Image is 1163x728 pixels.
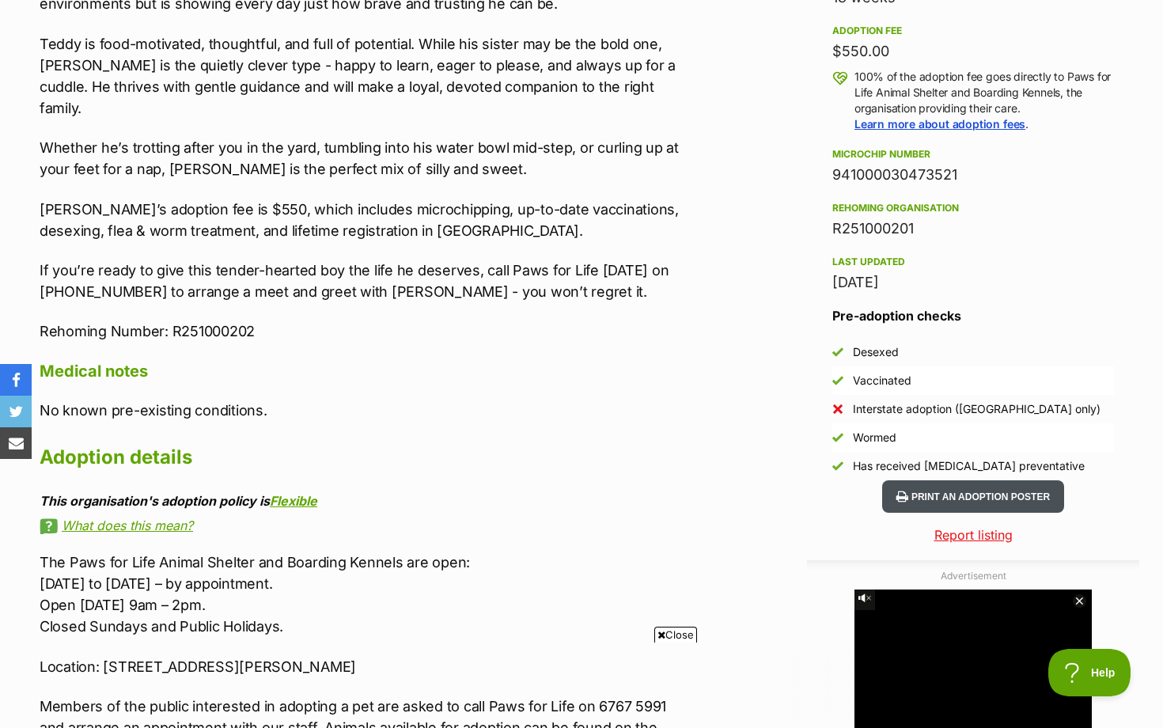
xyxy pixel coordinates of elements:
h3: Pre-adoption checks [832,306,1114,325]
div: Interstate adoption ([GEOGRAPHIC_DATA] only) [853,401,1100,417]
p: Teddy is food-motivated, thoughtful, and full of potential. While his sister may be the bold one,... [40,33,693,119]
p: No known pre-existing conditions. [40,400,693,421]
div: Rehoming organisation [832,202,1114,214]
img: Yes [832,432,843,443]
p: Location: [STREET_ADDRESS][PERSON_NAME] [40,656,693,677]
img: No [832,404,843,415]
div: Has received [MEDICAL_DATA] preventative [853,458,1085,474]
div: Vaccinated [853,373,911,389]
p: Whether he’s trotting after you in the yard, tumbling into his water bowl mid-step, or curling up... [40,137,693,180]
div: R251000201 [832,218,1114,240]
div: [DATE] [832,271,1114,294]
p: 100% of the adoption fee goes directly to Paws for Life Animal Shelter and Boarding Kennels, the ... [854,69,1114,132]
button: Print an adoption poster [882,480,1064,513]
div: Adoption fee [832,25,1114,37]
a: What does this mean? [40,518,693,533]
iframe: Advertisement [294,649,869,720]
h4: Medical notes [40,361,693,381]
p: The Paws for Life Animal Shelter and Boarding Kennels are open: [DATE] to [DATE] – by appointment... [40,552,693,637]
iframe: Help Scout Beacon - Open [1048,649,1131,696]
div: Desexed [853,344,899,360]
div: Last updated [832,256,1114,268]
a: Flexible [270,493,317,509]
div: This organisation's adoption policy is [40,494,693,508]
span: Close [654,627,697,643]
p: If you’re ready to give this tender-hearted boy the life he deserves, call Paws for Life [DATE] o... [40,260,693,302]
div: Microchip number [832,148,1114,161]
img: Yes [832,461,843,472]
img: Yes [832,347,843,358]
h2: Adoption details [40,440,693,475]
div: Wormed [853,430,896,446]
div: 941000030473521 [832,164,1114,186]
a: Learn more about adoption fees [854,117,1025,131]
p: Rehoming Number: R251000202 [40,320,693,342]
div: $550.00 [832,40,1114,63]
a: Report listing [807,525,1139,544]
p: [PERSON_NAME]’s adoption fee is $550, which includes microchipping, up-to-date vaccinations, dese... [40,199,693,241]
img: Yes [832,375,843,386]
